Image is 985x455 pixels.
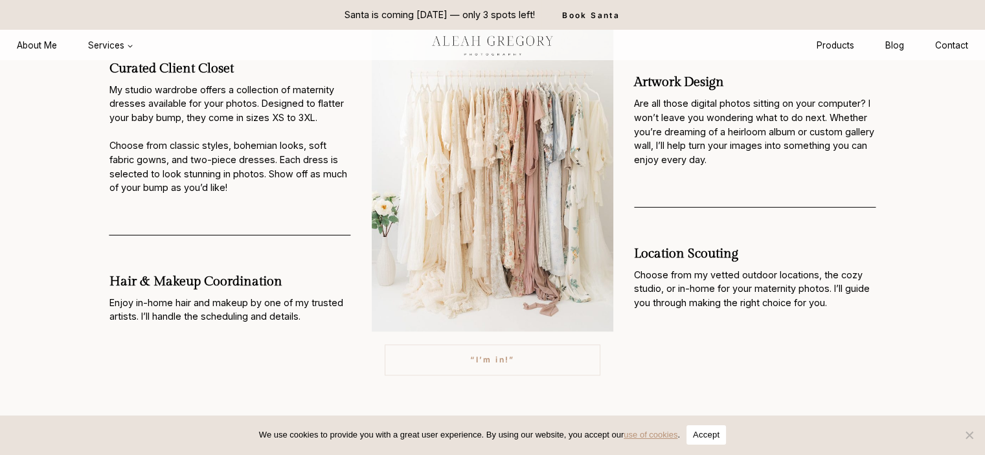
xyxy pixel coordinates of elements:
[385,344,600,375] a: “I’m in!”
[109,296,351,324] p: Enjoy in-home hair and makeup by one of my trusted artists. I’ll handle the scheduling and details.
[962,428,975,441] span: No
[801,34,984,58] nav: Secondary
[109,83,351,195] p: My studio wardrobe offers a collection of maternity dresses available for your photos. Designed t...
[372,9,613,331] img: Pastel dresses hanging on a clothing rack.
[870,34,920,58] a: Blog
[345,8,535,22] p: Santa is coming [DATE] — only 3 spots left!
[259,428,680,441] span: We use cookies to provide you with a great user experience. By using our website, you accept our .
[634,96,876,166] p: Are all those digital photos sitting on your computer? I won’t leave you wondering what to do nex...
[109,274,351,289] h3: Hair & Makeup Coordination
[1,34,149,58] nav: Primary
[634,74,876,90] h3: Artwork Design
[109,61,351,76] h3: Curated Client Closet
[920,34,984,58] a: Contact
[624,430,677,439] a: use of cookies
[73,34,149,58] button: Child menu of Services
[1,34,73,58] a: About Me
[634,268,876,310] p: Choose from my vetted outdoor locations, the cozy studio, or in-home for your maternity photos. I...
[634,246,876,261] h3: Location Scouting
[801,34,870,58] a: Products
[470,353,515,366] span: “I’m in!”
[414,30,571,60] img: aleah gregory logo
[686,425,726,445] button: Accept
